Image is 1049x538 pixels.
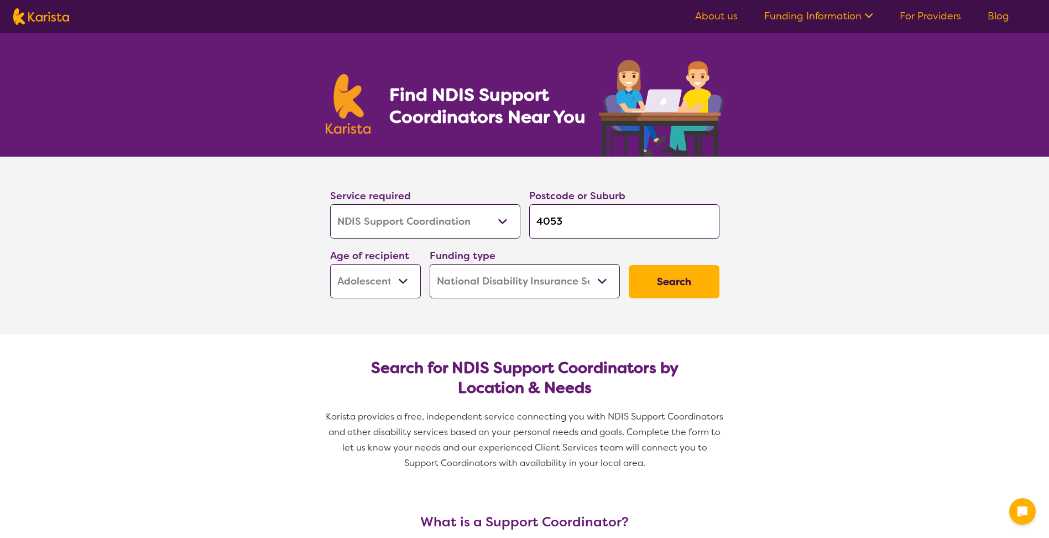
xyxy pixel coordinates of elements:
[330,249,409,262] label: Age of recipient
[599,60,724,157] img: support-coordination
[900,9,961,23] a: For Providers
[988,9,1009,23] a: Blog
[695,9,738,23] a: About us
[339,358,711,398] h2: Search for NDIS Support Coordinators by Location & Needs
[389,84,594,128] h1: Find NDIS Support Coordinators Near You
[430,249,495,262] label: Funding type
[330,189,411,203] label: Service required
[13,8,69,25] img: Karista logo
[326,74,371,134] img: Karista logo
[529,189,625,203] label: Postcode or Suburb
[629,265,719,298] button: Search
[326,514,724,530] h3: What is a Support Coordinator?
[764,9,873,23] a: Funding Information
[326,411,726,469] span: Karista provides a free, independent service connecting you with NDIS Support Coordinators and ot...
[529,204,719,239] input: Type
